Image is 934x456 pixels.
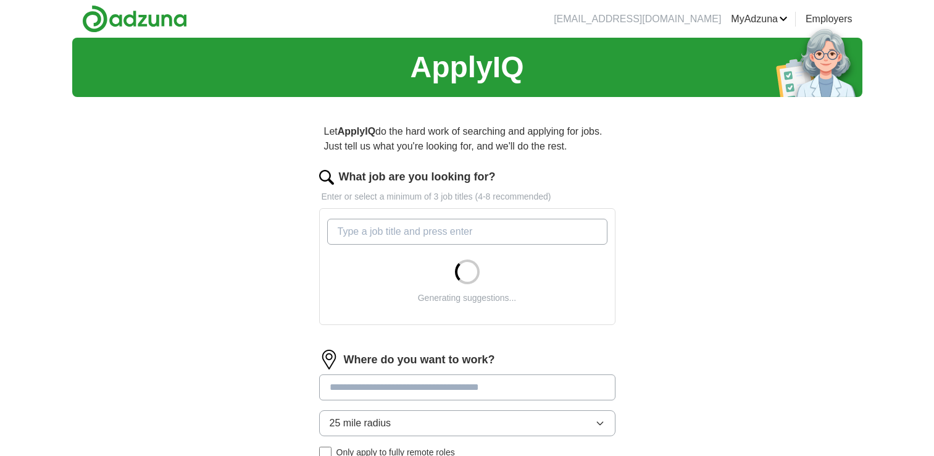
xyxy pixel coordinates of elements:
[319,350,339,369] img: location.png
[410,45,523,90] h1: ApplyIQ
[319,170,334,185] img: search.png
[731,12,788,27] a: MyAdzuna
[806,12,853,27] a: Employers
[319,410,615,436] button: 25 mile radius
[82,5,187,33] img: Adzuna logo
[418,292,517,305] div: Generating suggestions...
[327,219,607,245] input: Type a job title and press enter
[319,190,615,203] p: Enter or select a minimum of 3 job titles (4-8 recommended)
[319,119,615,159] p: Let do the hard work of searching and applying for jobs. Just tell us what you're looking for, an...
[338,126,375,137] strong: ApplyIQ
[554,12,721,27] li: [EMAIL_ADDRESS][DOMAIN_NAME]
[339,169,496,185] label: What job are you looking for?
[330,416,391,431] span: 25 mile radius
[344,352,495,368] label: Where do you want to work?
